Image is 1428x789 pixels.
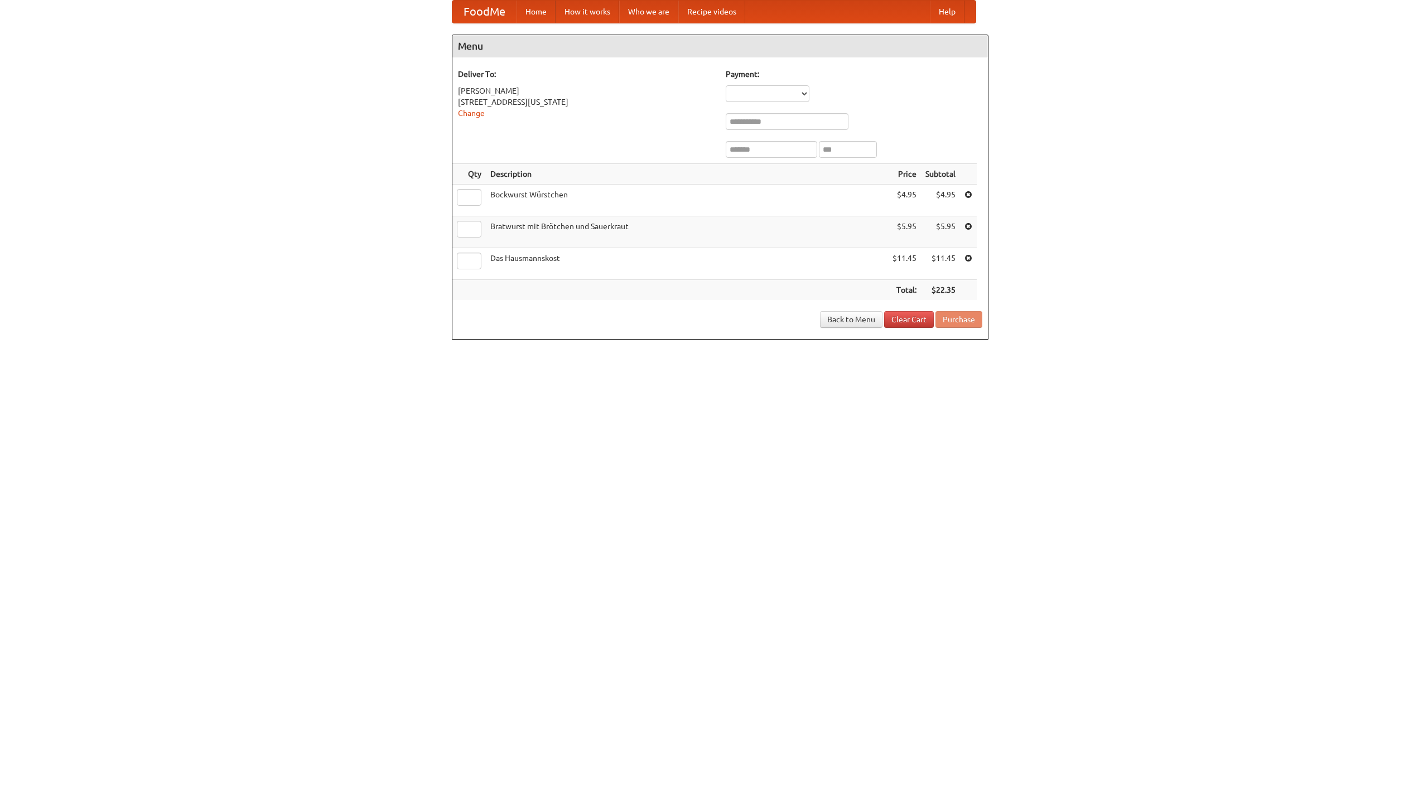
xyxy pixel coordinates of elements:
[921,280,960,301] th: $22.35
[452,35,988,57] h4: Menu
[517,1,556,23] a: Home
[486,185,888,216] td: Bockwurst Würstchen
[921,164,960,185] th: Subtotal
[930,1,964,23] a: Help
[888,185,921,216] td: $4.95
[921,248,960,280] td: $11.45
[820,311,882,328] a: Back to Menu
[888,248,921,280] td: $11.45
[884,311,934,328] a: Clear Cart
[486,248,888,280] td: Das Hausmannskost
[888,280,921,301] th: Total:
[458,96,715,108] div: [STREET_ADDRESS][US_STATE]
[458,109,485,118] a: Change
[921,216,960,248] td: $5.95
[452,1,517,23] a: FoodMe
[888,216,921,248] td: $5.95
[556,1,619,23] a: How it works
[458,69,715,80] h5: Deliver To:
[452,164,486,185] th: Qty
[458,85,715,96] div: [PERSON_NAME]
[486,216,888,248] td: Bratwurst mit Brötchen und Sauerkraut
[921,185,960,216] td: $4.95
[935,311,982,328] button: Purchase
[486,164,888,185] th: Description
[726,69,982,80] h5: Payment:
[888,164,921,185] th: Price
[678,1,745,23] a: Recipe videos
[619,1,678,23] a: Who we are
